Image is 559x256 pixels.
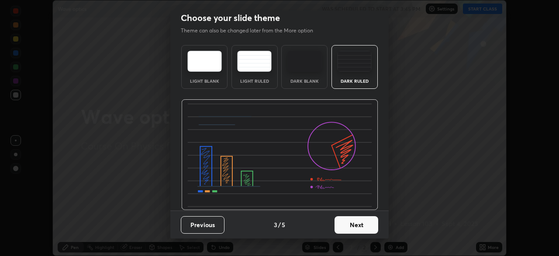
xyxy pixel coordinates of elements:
div: Dark Blank [287,79,322,83]
img: lightTheme.e5ed3b09.svg [187,51,222,72]
h4: / [278,220,281,229]
h4: 5 [282,220,285,229]
img: lightRuledTheme.5fabf969.svg [237,51,272,72]
img: darkRuledThemeBanner.864f114c.svg [181,99,378,210]
h4: 3 [274,220,277,229]
p: Theme can also be changed later from the More option [181,27,322,35]
div: Light Ruled [237,79,272,83]
div: Light Blank [187,79,222,83]
h2: Choose your slide theme [181,12,280,24]
button: Previous [181,216,224,234]
img: darkTheme.f0cc69e5.svg [287,51,322,72]
button: Next [335,216,378,234]
img: darkRuledTheme.de295e13.svg [337,51,372,72]
div: Dark Ruled [337,79,372,83]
